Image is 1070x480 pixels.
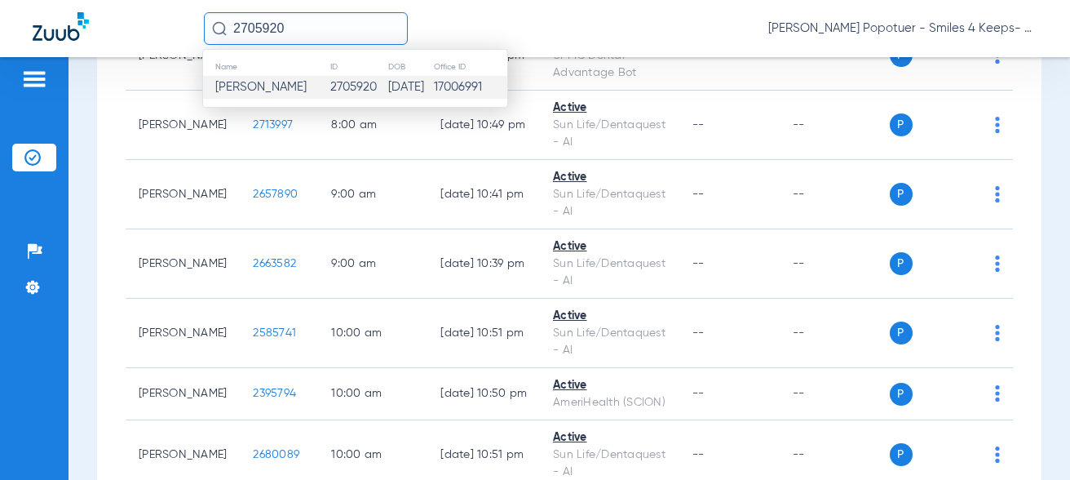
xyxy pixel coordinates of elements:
[253,119,293,131] span: 2713997
[126,229,240,299] td: [PERSON_NAME]
[427,160,540,229] td: [DATE] 10:41 PM
[433,58,507,76] th: Office ID
[890,322,913,344] span: P
[780,368,890,420] td: --
[780,299,890,368] td: --
[553,47,666,82] div: UPMC Dental Advantage Bot
[318,160,427,229] td: 9:00 AM
[212,21,227,36] img: Search Icon
[253,258,296,269] span: 2663582
[553,394,666,411] div: AmeriHealth (SCION)
[329,58,387,76] th: ID
[890,183,913,206] span: P
[692,449,705,460] span: --
[126,160,240,229] td: [PERSON_NAME]
[995,325,1000,341] img: group-dot-blue.svg
[427,91,540,160] td: [DATE] 10:49 PM
[253,189,298,200] span: 2657890
[126,299,240,368] td: [PERSON_NAME]
[427,299,540,368] td: [DATE] 10:51 PM
[995,186,1000,202] img: group-dot-blue.svg
[126,368,240,420] td: [PERSON_NAME]
[318,229,427,299] td: 9:00 AM
[553,238,666,256] div: Active
[890,443,913,466] span: P
[995,117,1000,133] img: group-dot-blue.svg
[215,81,307,93] span: [PERSON_NAME]
[780,229,890,299] td: --
[553,377,666,394] div: Active
[253,449,299,460] span: 2680089
[890,383,913,406] span: P
[995,256,1000,272] img: group-dot-blue.svg
[692,119,705,131] span: --
[318,299,427,368] td: 10:00 AM
[692,388,705,399] span: --
[692,189,705,200] span: --
[329,76,387,99] td: 2705920
[553,169,666,186] div: Active
[433,76,507,99] td: 17006991
[204,12,408,45] input: Search for patients
[780,160,890,229] td: --
[553,429,666,447] div: Active
[890,252,913,275] span: P
[21,69,47,89] img: hamburger-icon
[780,91,890,160] td: --
[553,100,666,117] div: Active
[768,20,1037,37] span: [PERSON_NAME] Popotuer - Smiles 4 Keeps- Allentown OS | Abra Dental
[995,385,1000,402] img: group-dot-blue.svg
[988,402,1070,480] iframe: Chat Widget
[33,12,89,41] img: Zuub Logo
[427,368,540,420] td: [DATE] 10:50 PM
[692,258,705,269] span: --
[553,308,666,325] div: Active
[387,58,433,76] th: DOB
[427,229,540,299] td: [DATE] 10:39 PM
[253,388,296,399] span: 2395794
[553,117,666,151] div: Sun Life/Dentaquest - AI
[318,368,427,420] td: 10:00 AM
[553,186,666,220] div: Sun Life/Dentaquest - AI
[553,325,666,359] div: Sun Life/Dentaquest - AI
[553,256,666,290] div: Sun Life/Dentaquest - AI
[890,113,913,136] span: P
[203,58,329,76] th: Name
[126,91,240,160] td: [PERSON_NAME]
[692,50,705,61] span: --
[253,327,296,339] span: 2585741
[692,327,705,339] span: --
[318,91,427,160] td: 8:00 AM
[387,76,433,99] td: [DATE]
